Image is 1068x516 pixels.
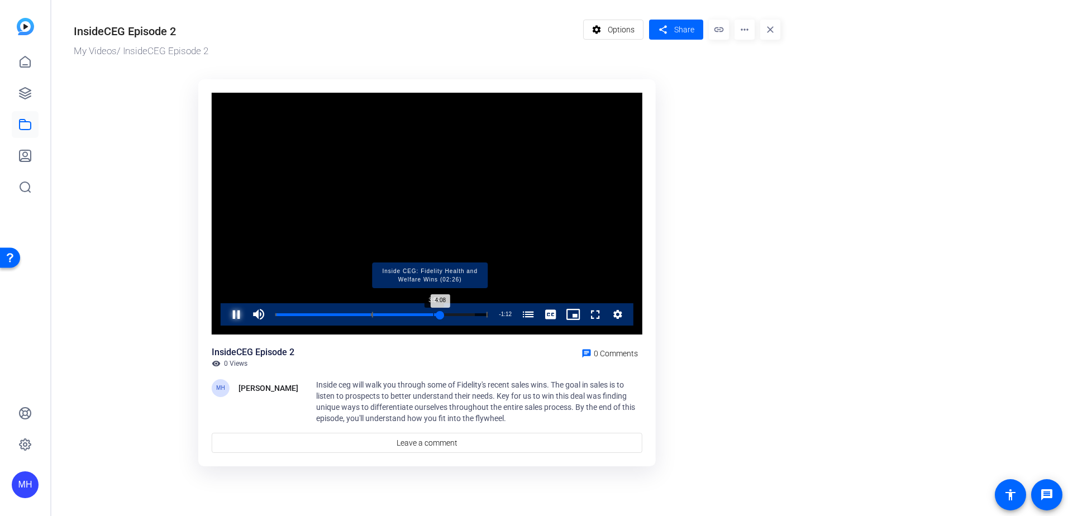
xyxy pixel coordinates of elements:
span: 0 Comments [594,349,638,358]
mat-icon: link [709,20,729,40]
div: InsideCEG Episode 2 [212,346,294,359]
a: 0 Comments [577,346,642,359]
a: My Videos [74,45,117,56]
mat-icon: accessibility [1004,488,1017,501]
mat-icon: visibility [212,359,221,368]
span: Options [608,19,635,40]
button: Mute [247,303,270,326]
span: - [499,311,500,317]
mat-icon: close [760,20,780,40]
div: InsideCEG Episode 2 [74,23,176,40]
span: 0 Views [224,359,247,368]
a: Leave a comment [212,433,642,453]
button: Options [583,20,644,40]
div: / InsideCEG Episode 2 [74,44,578,59]
button: Captions [540,303,562,326]
span: Leave a comment [397,437,457,449]
button: Pause [225,303,247,326]
img: blue-gradient.svg [17,18,34,35]
mat-icon: settings [590,19,604,40]
button: Share [649,20,703,40]
button: Picture-in-Picture [562,303,584,326]
mat-icon: message [1040,488,1053,501]
div: MH [212,379,230,397]
button: Chapters [517,303,540,326]
mat-icon: share [656,22,670,37]
div: [PERSON_NAME] [239,381,298,395]
div: MH [12,471,39,498]
div: Video Player [212,93,642,335]
span: Share [674,24,694,36]
button: Fullscreen [584,303,607,326]
span: Inside CEG: Fidelity Health and Welfare Wins (02:26) [372,262,488,288]
mat-icon: more_horiz [735,20,755,40]
mat-icon: chat [581,348,592,359]
span: Inside ceg will walk you through some of Fidelity's recent sales wins. The goal in sales is to li... [316,380,635,423]
span: 1:12 [501,311,512,317]
div: Progress Bar [275,313,488,316]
